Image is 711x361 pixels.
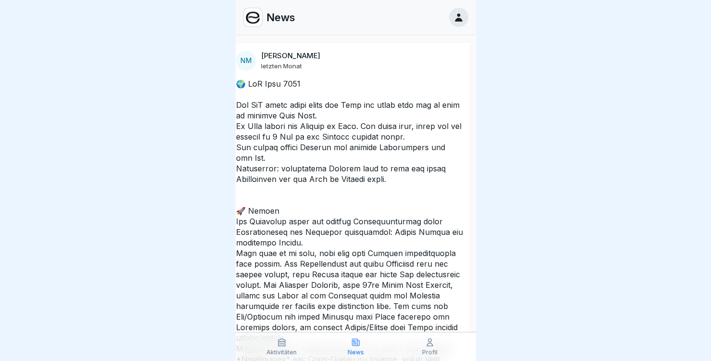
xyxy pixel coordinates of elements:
[266,349,297,356] p: Aktivitäten
[348,349,364,356] p: News
[261,52,320,60] p: [PERSON_NAME]
[244,8,262,26] img: hem0v78esvk76g9vuirrcvzn.png
[236,51,256,71] div: NM
[261,62,302,70] p: letzten Monat
[422,349,437,356] p: Profil
[266,11,295,24] p: News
